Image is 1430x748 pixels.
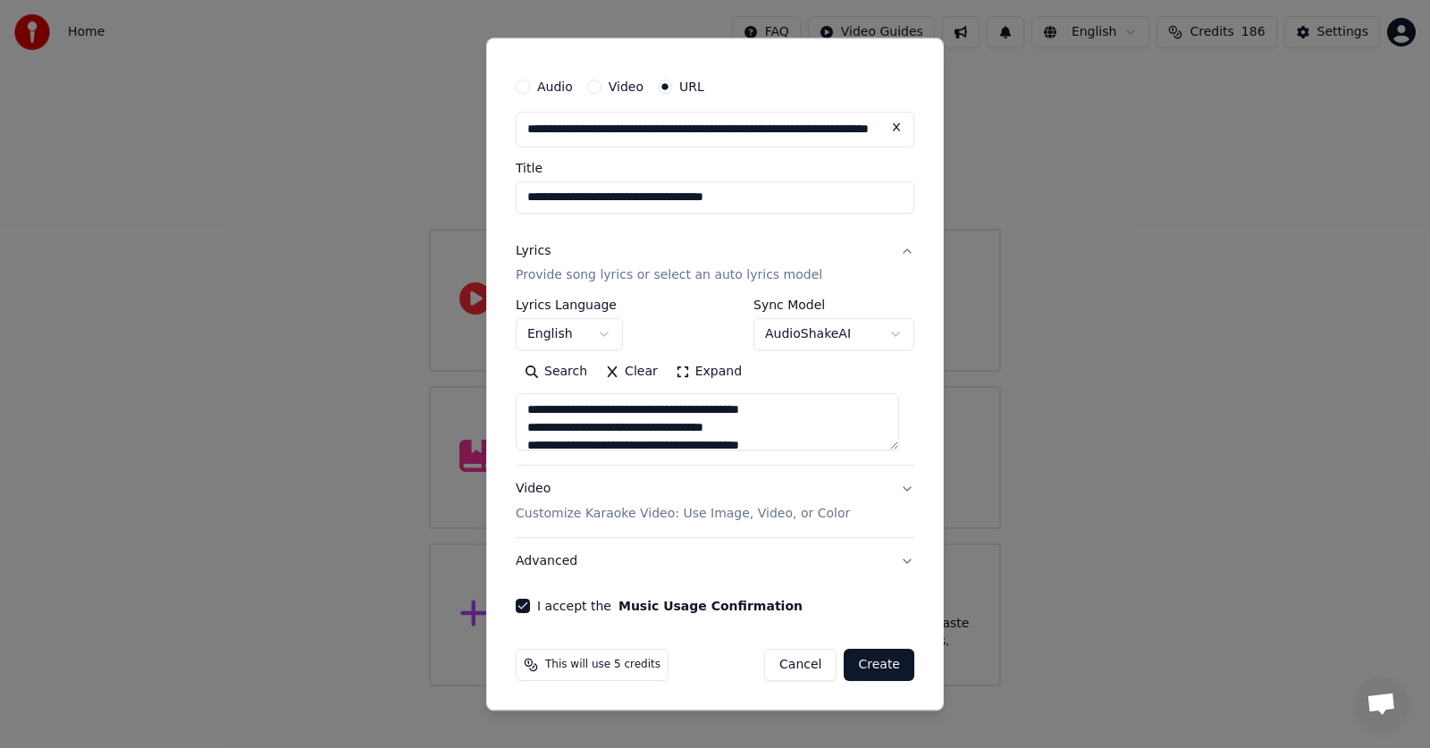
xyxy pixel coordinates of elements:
button: Expand [667,358,751,387]
label: Sync Model [753,299,914,312]
p: Provide song lyrics or select an auto lyrics model [516,267,822,285]
label: Title [516,162,914,174]
button: Create [844,650,914,682]
span: This will use 5 credits [545,659,660,673]
button: Advanced [516,539,914,585]
h2: Create Karaoke [509,24,921,40]
label: Audio [537,80,573,93]
button: VideoCustomize Karaoke Video: Use Image, Video, or Color [516,466,914,538]
div: LyricsProvide song lyrics or select an auto lyrics model [516,299,914,466]
label: URL [679,80,704,93]
button: I accept the [618,601,803,613]
button: Clear [596,358,667,387]
button: Cancel [764,650,837,682]
label: Lyrics Language [516,299,623,312]
label: I accept the [537,601,803,613]
div: Lyrics [516,242,551,260]
p: Customize Karaoke Video: Use Image, Video, or Color [516,506,850,524]
button: Search [516,358,596,387]
button: LyricsProvide song lyrics or select an auto lyrics model [516,228,914,299]
div: Video [516,481,850,524]
label: Video [609,80,643,93]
